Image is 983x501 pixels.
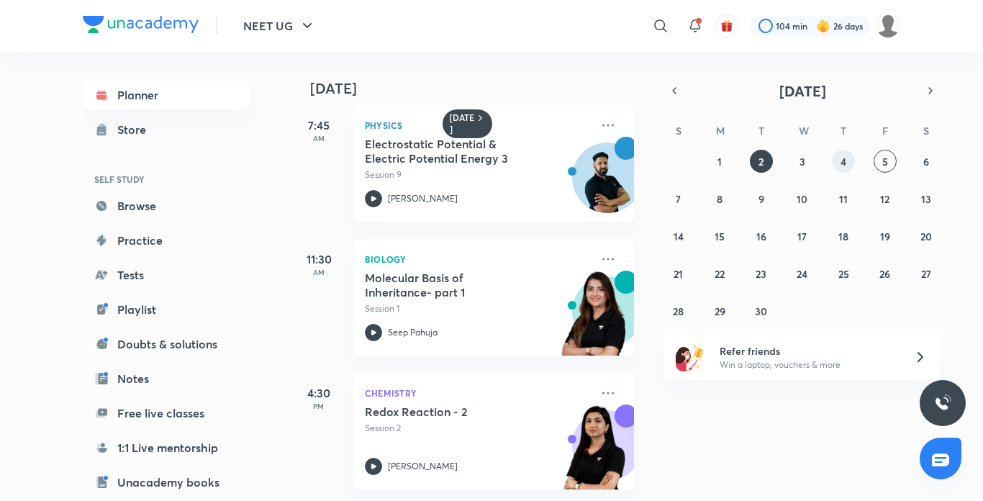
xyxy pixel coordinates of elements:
button: September 27, 2025 [915,262,938,285]
abbr: Friday [882,124,888,137]
button: September 22, 2025 [708,262,731,285]
span: [DATE] [779,81,826,101]
abbr: September 26, 2025 [879,267,890,281]
div: Store [117,121,155,138]
img: unacademy [555,271,634,370]
img: avatar [720,19,733,32]
button: September 6, 2025 [915,150,938,173]
p: Biology [365,250,591,268]
h5: Electrostatic Potential & Electric Potential Energy 3 [365,137,544,166]
img: streak [816,19,830,33]
button: September 12, 2025 [874,187,897,210]
h4: [DATE] [310,80,648,97]
a: 1:1 Live mentorship [83,433,250,462]
p: [PERSON_NAME] [388,460,458,473]
button: September 29, 2025 [708,299,731,322]
abbr: September 30, 2025 [755,304,767,318]
abbr: September 22, 2025 [715,267,725,281]
abbr: September 2, 2025 [758,155,764,168]
abbr: September 3, 2025 [799,155,805,168]
p: PM [290,402,348,410]
abbr: September 28, 2025 [673,304,684,318]
button: September 8, 2025 [708,187,731,210]
a: Playlist [83,295,250,324]
abbr: September 25, 2025 [838,267,849,281]
abbr: September 23, 2025 [756,267,766,281]
button: September 15, 2025 [708,225,731,248]
abbr: September 10, 2025 [797,192,807,206]
button: September 21, 2025 [667,262,690,285]
button: September 25, 2025 [832,262,855,285]
button: September 23, 2025 [750,262,773,285]
abbr: September 13, 2025 [921,192,931,206]
h6: Refer friends [720,343,897,358]
abbr: Tuesday [758,124,764,137]
p: Session 1 [365,302,591,315]
button: September 4, 2025 [832,150,855,173]
button: September 16, 2025 [750,225,773,248]
abbr: September 12, 2025 [880,192,889,206]
abbr: September 7, 2025 [676,192,681,206]
h6: [DATE] [450,112,475,135]
p: Seep Pahuja [388,326,438,339]
abbr: September 8, 2025 [717,192,722,206]
button: September 26, 2025 [874,262,897,285]
img: Barsha Singh [876,14,900,38]
p: Session 9 [365,168,591,181]
abbr: September 15, 2025 [715,230,725,243]
abbr: September 11, 2025 [839,192,848,206]
button: September 10, 2025 [791,187,814,210]
button: September 24, 2025 [791,262,814,285]
a: Tests [83,261,250,289]
abbr: September 20, 2025 [920,230,932,243]
button: September 19, 2025 [874,225,897,248]
a: Unacademy books [83,468,250,497]
h5: 11:30 [290,250,348,268]
button: September 28, 2025 [667,299,690,322]
button: September 9, 2025 [750,187,773,210]
abbr: September 16, 2025 [756,230,766,243]
button: September 17, 2025 [791,225,814,248]
button: September 7, 2025 [667,187,690,210]
a: Free live classes [83,399,250,428]
abbr: September 9, 2025 [758,192,764,206]
abbr: September 24, 2025 [797,267,807,281]
p: [PERSON_NAME] [388,192,458,205]
p: AM [290,268,348,276]
p: Chemistry [365,384,591,402]
button: September 2, 2025 [750,150,773,173]
abbr: Saturday [923,124,929,137]
button: September 5, 2025 [874,150,897,173]
abbr: September 27, 2025 [921,267,931,281]
abbr: Sunday [676,124,681,137]
p: AM [290,134,348,143]
a: Planner [83,81,250,109]
a: Notes [83,364,250,393]
button: [DATE] [684,81,920,101]
abbr: September 5, 2025 [882,155,888,168]
h6: SELF STUDY [83,167,250,191]
h5: Molecular Basis of Inheritance- part 1 [365,271,544,299]
p: Win a laptop, vouchers & more [720,358,897,371]
a: Store [83,115,250,144]
h5: 4:30 [290,384,348,402]
h5: 7:45 [290,117,348,134]
button: September 3, 2025 [791,150,814,173]
abbr: September 17, 2025 [797,230,807,243]
button: September 14, 2025 [667,225,690,248]
button: avatar [715,14,738,37]
button: NEET UG [235,12,325,40]
p: Session 2 [365,422,591,435]
abbr: September 6, 2025 [923,155,929,168]
abbr: Wednesday [799,124,809,137]
img: Avatar [573,150,642,220]
button: September 20, 2025 [915,225,938,248]
abbr: Thursday [841,124,846,137]
abbr: September 14, 2025 [674,230,684,243]
h5: Redox Reaction - 2 [365,405,544,419]
button: September 1, 2025 [708,150,731,173]
a: Company Logo [83,16,199,37]
button: September 30, 2025 [750,299,773,322]
a: Doubts & solutions [83,330,250,358]
p: Physics [365,117,591,134]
